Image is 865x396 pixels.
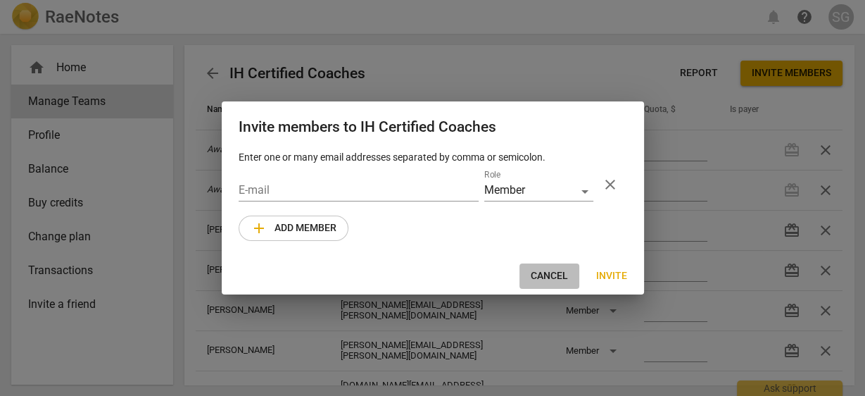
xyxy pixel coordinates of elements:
[484,181,593,202] div: Member
[239,216,348,241] button: Add
[585,264,638,289] button: Invite
[251,220,267,237] span: add
[239,150,627,165] p: Enter one or many email addresses separated by comma or semicolon.
[602,176,619,193] span: close
[239,118,627,136] h2: Invite members to IH Certified Coaches
[519,264,579,289] button: Cancel
[596,269,627,283] span: Invite
[484,171,500,180] label: Role
[251,220,336,237] span: Add member
[531,269,568,283] span: Cancel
